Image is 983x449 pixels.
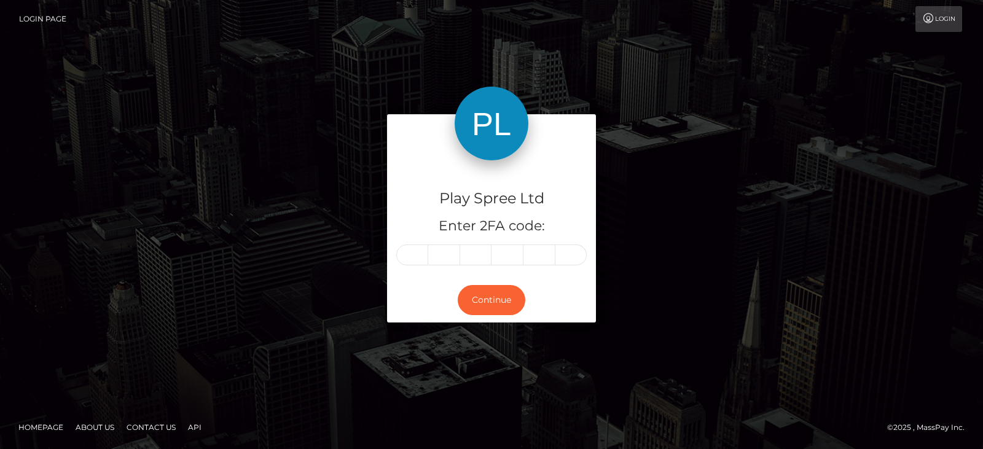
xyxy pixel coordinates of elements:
[887,421,974,434] div: © 2025 , MassPay Inc.
[14,418,68,437] a: Homepage
[19,6,66,32] a: Login Page
[455,87,528,160] img: Play Spree Ltd
[122,418,181,437] a: Contact Us
[915,6,962,32] a: Login
[71,418,119,437] a: About Us
[458,285,525,315] button: Continue
[396,217,587,236] h5: Enter 2FA code:
[396,188,587,209] h4: Play Spree Ltd
[183,418,206,437] a: API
